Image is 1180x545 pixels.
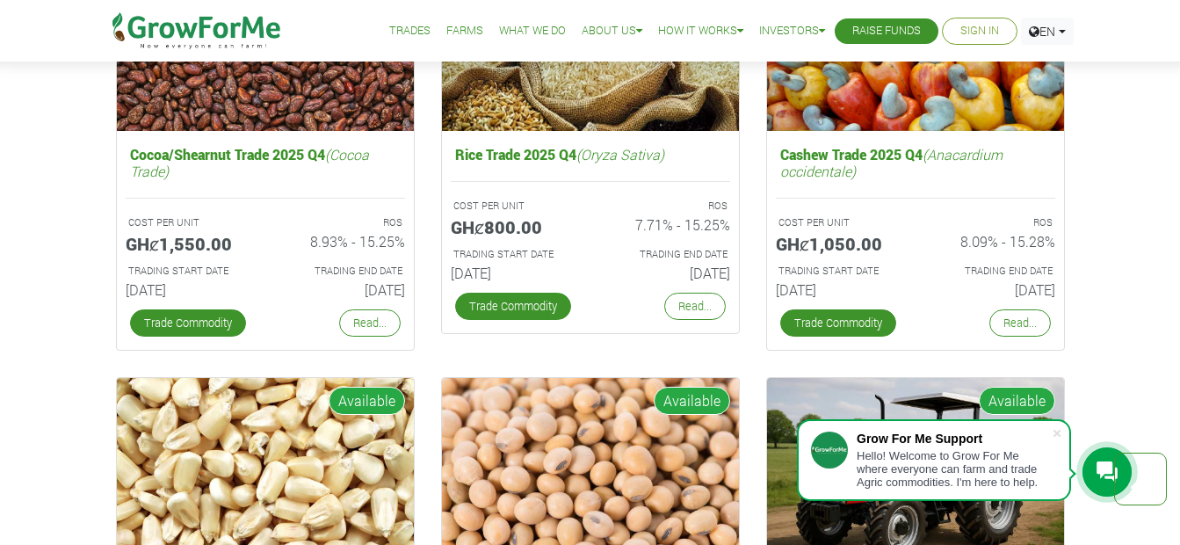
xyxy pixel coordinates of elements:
h5: Cashew Trade 2025 Q4 [776,142,1055,184]
a: How it Works [658,22,743,40]
h5: GHȼ800.00 [451,216,577,237]
h6: [DATE] [929,281,1055,298]
h6: [DATE] [126,281,252,298]
a: Trade Commodity [455,293,571,320]
p: Estimated Trading End Date [931,264,1053,279]
h5: Rice Trade 2025 Q4 [451,142,730,167]
i: (Oryza Sativa) [576,145,664,163]
a: Raise Funds [852,22,921,40]
a: EN [1021,18,1074,45]
p: ROS [606,199,728,214]
a: Read... [664,293,726,320]
h6: 7.71% - 15.25% [604,216,730,233]
p: Estimated Trading End Date [281,264,402,279]
p: Estimated Trading Start Date [778,264,900,279]
a: Trade Commodity [130,309,246,337]
h6: [DATE] [604,265,730,281]
h5: GHȼ1,550.00 [126,233,252,254]
a: Investors [759,22,825,40]
h6: [DATE] [279,281,405,298]
div: Hello! Welcome to Grow For Me where everyone can farm and trade Agric commodities. I'm here to help. [857,449,1052,489]
span: Available [979,387,1055,415]
a: What We Do [499,22,566,40]
i: (Cocoa Trade) [130,145,369,180]
a: Sign In [960,22,999,40]
p: Estimated Trading Start Date [453,247,575,262]
h6: [DATE] [776,281,902,298]
h5: Cocoa/Shearnut Trade 2025 Q4 [126,142,405,184]
p: COST PER UNIT [453,199,575,214]
h6: 8.09% - 15.28% [929,233,1055,250]
a: Read... [989,309,1051,337]
a: Trades [389,22,431,40]
p: COST PER UNIT [778,215,900,230]
h6: 8.93% - 15.25% [279,233,405,250]
h5: GHȼ1,050.00 [776,233,902,254]
h6: [DATE] [451,265,577,281]
p: COST PER UNIT [128,215,250,230]
p: Estimated Trading Start Date [128,264,250,279]
div: Grow For Me Support [857,432,1052,446]
span: Available [329,387,405,415]
span: Available [654,387,730,415]
p: ROS [281,215,402,230]
a: About Us [582,22,642,40]
p: ROS [931,215,1053,230]
i: (Anacardium occidentale) [780,145,1003,180]
a: Farms [446,22,483,40]
p: Estimated Trading End Date [606,247,728,262]
a: Read... [339,309,401,337]
a: Trade Commodity [780,309,896,337]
